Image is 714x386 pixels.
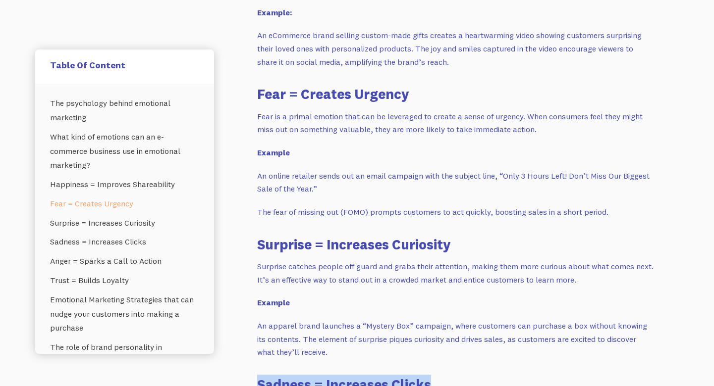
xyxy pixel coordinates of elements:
p: ‍ [257,146,654,159]
a: The role of brand personality in establishing an emotional connection [50,338,199,372]
a: The psychology behind emotional marketing [50,94,199,127]
p: ‍ [257,6,654,19]
p: An online retailer sends out an email campaign with the subject line, “Only 3 Hours Left! Don’t M... [257,169,654,195]
a: What kind of emotions can an e-commerce business use in emotional marketing? [50,127,199,175]
p: Surprise catches people off guard and grabs their attention, making them more curious about what ... [257,260,654,286]
a: Fear = Creates Urgency [50,194,199,213]
strong: Example [257,147,290,157]
a: Surprise = Increases Curiosity [50,213,199,233]
p: An apparel brand launches a “Mystery Box” campaign, where customers can purchase a box without kn... [257,319,654,359]
p: The fear of missing out (FOMO) prompts customers to act quickly, boosting sales in a short period. [257,205,654,219]
a: Emotional Marketing Strategies that can nudge your customers into making a purchase [50,290,199,338]
p: An eCommerce brand selling custom-made gifts creates a heartwarming video showing customers surpr... [257,29,654,68]
h3: Fear = Creates Urgency [257,84,654,103]
strong: Example: [257,7,292,17]
h3: Surprise = Increases Curiosity [257,235,654,254]
a: Happiness = Improves Shareability [50,175,199,194]
h5: Table Of Content [50,59,199,71]
a: Anger = Sparks a Call to Action [50,252,199,271]
a: Trust = Builds Loyalty [50,271,199,290]
a: Sadness = Increases Clicks [50,233,199,252]
strong: Example [257,297,290,307]
p: Fear is a primal emotion that can be leveraged to create a sense of urgency. When consumers feel ... [257,110,654,136]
